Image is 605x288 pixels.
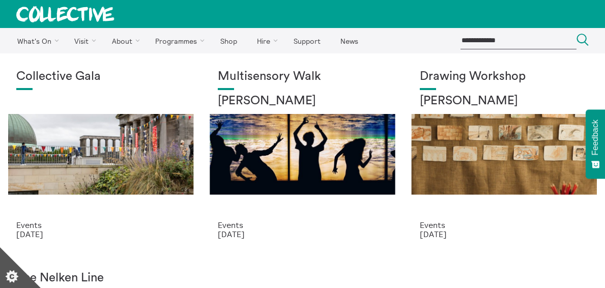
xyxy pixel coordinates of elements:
a: Programmes [147,28,210,53]
h2: [PERSON_NAME] [420,94,589,108]
p: Events [218,220,387,229]
a: News [331,28,367,53]
p: [DATE] [420,229,589,239]
a: Hire [248,28,283,53]
p: [DATE] [16,229,185,239]
p: [DATE] [218,229,387,239]
a: Shop [211,28,246,53]
h1: Multisensory Walk [218,70,387,84]
p: Events [16,220,185,229]
span: Feedback [591,120,600,155]
h1: Collective Gala [16,70,185,84]
a: What's On [8,28,64,53]
a: About [103,28,145,53]
a: Annie Lord Drawing Workshop [PERSON_NAME] Events [DATE] [404,53,605,255]
button: Feedback - Show survey [586,109,605,179]
a: Museum Art Walk Multisensory Walk [PERSON_NAME] Events [DATE] [201,53,403,255]
h2: [PERSON_NAME] [218,94,387,108]
h1: The Nelken Line [16,271,185,285]
a: Support [284,28,329,53]
p: Events [420,220,589,229]
h1: Drawing Workshop [420,70,589,84]
a: Visit [66,28,101,53]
